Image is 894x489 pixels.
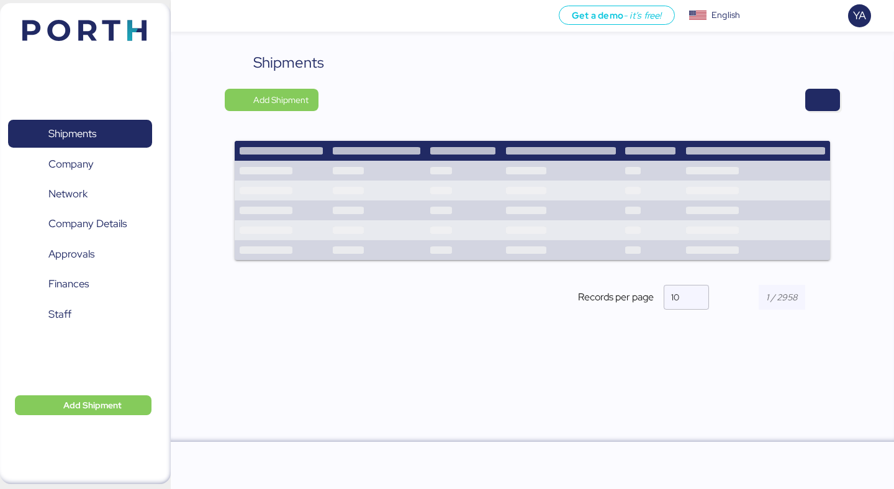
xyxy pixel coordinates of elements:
span: YA [853,7,866,24]
span: Records per page [578,290,654,305]
a: Finances [8,270,152,298]
span: Approvals [48,245,94,263]
button: Menu [178,6,199,27]
a: Company Details [8,210,152,238]
span: Staff [48,305,71,323]
div: English [711,9,740,22]
span: 10 [671,292,679,303]
div: Shipments [253,52,324,74]
input: 1 / 2958 [759,285,805,310]
span: Network [48,185,88,203]
span: Shipments [48,125,96,143]
a: Shipments [8,120,152,148]
span: Company [48,155,94,173]
button: Add Shipment [225,89,318,111]
a: Staff [8,300,152,329]
a: Company [8,150,152,178]
span: Add Shipment [63,398,122,413]
span: Finances [48,275,89,293]
a: Network [8,180,152,209]
span: Add Shipment [253,92,309,107]
span: Company Details [48,215,127,233]
button: Add Shipment [15,395,151,415]
a: Approvals [8,240,152,269]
